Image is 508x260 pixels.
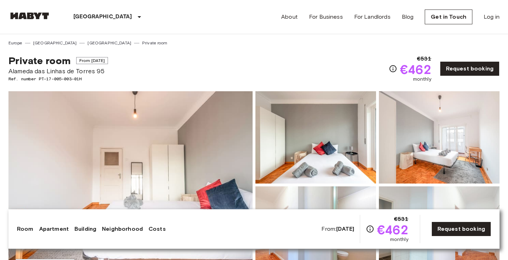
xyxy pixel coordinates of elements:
span: €462 [400,63,431,76]
span: From: [321,225,354,233]
span: Private room [8,55,71,67]
a: Building [74,225,96,233]
p: [GEOGRAPHIC_DATA] [73,13,132,21]
span: monthly [390,236,409,243]
a: About [281,13,298,21]
span: Alameda das Linhas de Torres 95 [8,67,108,76]
a: Neighborhood [102,225,143,233]
img: Picture of unit PT-17-005-003-01H [379,91,500,184]
span: Ref. number PT-17-005-003-01H [8,76,108,82]
svg: Check cost overview for full price breakdown. Please note that discounts apply to new joiners onl... [366,225,374,233]
img: Habyt [8,12,51,19]
span: monthly [413,76,431,83]
span: From [DATE] [76,57,108,64]
a: [GEOGRAPHIC_DATA] [33,40,77,46]
a: Get in Touch [425,10,472,24]
a: Apartment [39,225,69,233]
a: Private room [142,40,167,46]
span: €462 [377,223,409,236]
a: Costs [149,225,166,233]
a: Request booking [431,222,491,236]
span: €531 [417,55,431,63]
img: Picture of unit PT-17-005-003-01H [255,91,376,184]
a: Room [17,225,34,233]
a: [GEOGRAPHIC_DATA] [87,40,131,46]
a: Europe [8,40,22,46]
a: For Landlords [354,13,391,21]
a: For Business [309,13,343,21]
a: Log in [484,13,500,21]
span: €531 [394,215,409,223]
svg: Check cost overview for full price breakdown. Please note that discounts apply to new joiners onl... [389,64,397,73]
a: Blog [402,13,414,21]
b: [DATE] [336,225,354,232]
a: Request booking [440,61,500,76]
